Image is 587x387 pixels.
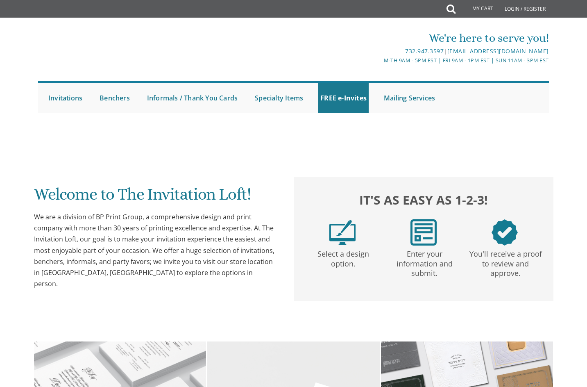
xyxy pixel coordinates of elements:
img: step2.png [410,219,437,246]
a: Benchers [97,83,132,113]
h2: It's as easy as 1-2-3! [302,191,545,209]
a: 732.947.3597 [405,47,444,55]
div: We are a division of BP Print Group, a comprehensive design and print company with more than 30 y... [34,212,277,289]
div: M-Th 9am - 5pm EST | Fri 9am - 1pm EST | Sun 11am - 3pm EST [209,56,549,65]
a: Invitations [46,83,84,113]
a: My Cart [455,1,499,17]
a: Specialty Items [253,83,305,113]
h1: Welcome to The Invitation Loft! [34,185,277,209]
a: FREE e-Invites [318,83,369,113]
div: We're here to serve you! [209,30,549,46]
p: Select a design option. [304,246,382,269]
a: Mailing Services [382,83,437,113]
a: Informals / Thank You Cards [145,83,240,113]
p: Enter your information and submit. [385,246,463,278]
p: You'll receive a proof to review and approve. [467,246,544,278]
a: [EMAIL_ADDRESS][DOMAIN_NAME] [447,47,549,55]
img: step3.png [492,219,518,246]
img: step1.png [329,219,356,246]
div: | [209,46,549,56]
